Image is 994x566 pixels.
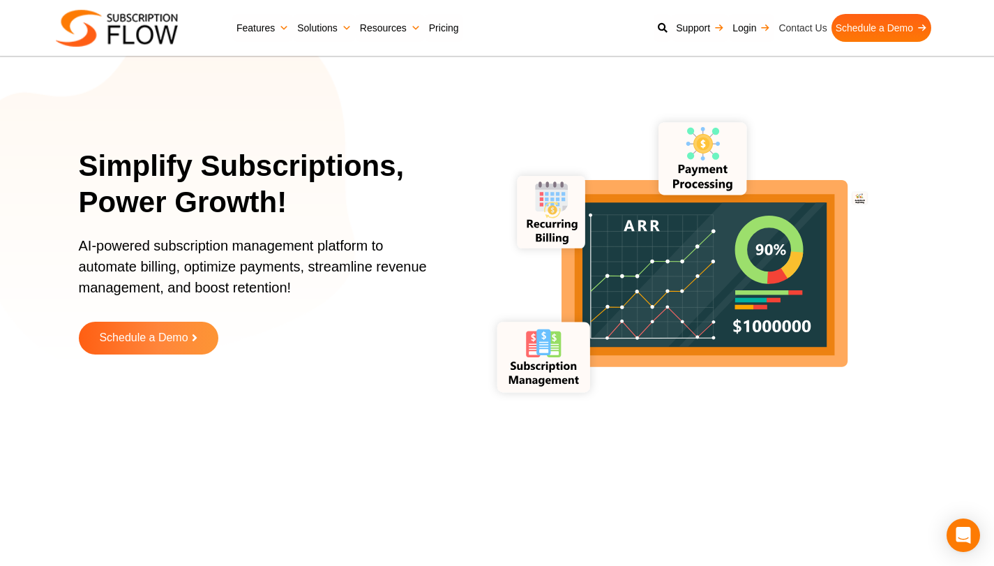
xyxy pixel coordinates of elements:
a: Contact Us [774,14,831,42]
a: Solutions [293,14,356,42]
span: Schedule a Demo [99,332,188,344]
a: Features [232,14,293,42]
a: Login [728,14,774,42]
h1: Simplify Subscriptions, Power Growth! [79,148,459,221]
img: Subscriptionflow [56,10,178,47]
a: Schedule a Demo [79,322,218,355]
a: Support [672,14,728,42]
a: Schedule a Demo [831,14,931,42]
p: AI-powered subscription management platform to automate billing, optimize payments, streamline re... [79,235,442,312]
a: Resources [356,14,425,42]
div: Open Intercom Messenger [947,519,980,552]
a: Pricing [425,14,463,42]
